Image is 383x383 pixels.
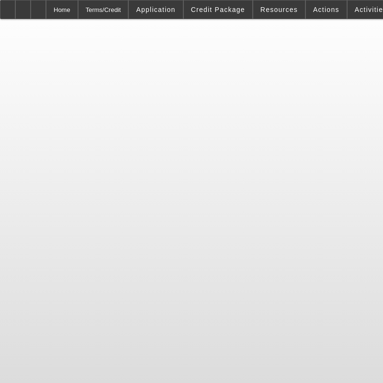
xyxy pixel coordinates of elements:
button: Credit Package [184,0,252,19]
span: Resources [260,6,298,13]
button: Actions [306,0,347,19]
button: Application [129,0,182,19]
button: Resources [253,0,305,19]
span: Application [136,6,175,13]
span: Credit Package [191,6,245,13]
span: Actions [313,6,339,13]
